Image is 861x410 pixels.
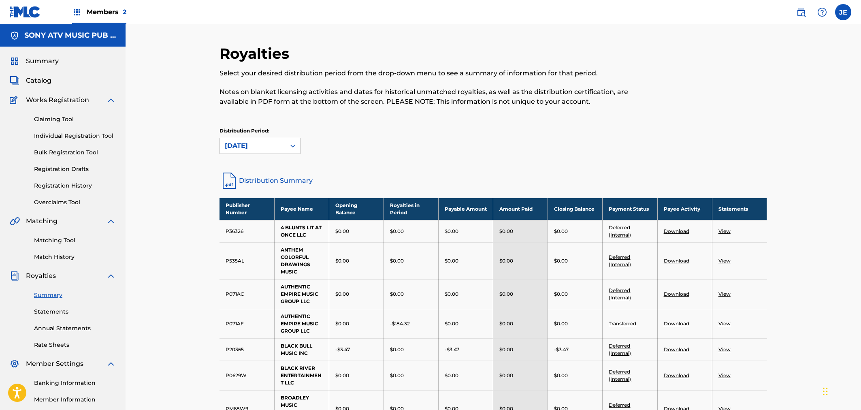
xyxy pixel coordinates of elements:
th: Payable Amount [439,198,493,220]
p: $0.00 [390,346,404,353]
p: $0.00 [499,290,513,298]
h5: SONY ATV MUSIC PUB LLC [24,31,116,40]
img: Matching [10,216,20,226]
p: $0.00 [390,372,404,379]
img: expand [106,359,116,369]
th: Statements [712,198,767,220]
img: MLC Logo [10,6,41,18]
a: View [718,291,731,297]
span: Members [87,7,126,17]
p: $0.00 [390,228,404,235]
img: help [817,7,827,17]
a: Statements [34,307,116,316]
img: Summary [10,56,19,66]
p: $0.00 [335,290,349,298]
div: [DATE] [225,141,281,151]
th: Amount Paid [493,198,548,220]
td: P0629W [220,361,274,390]
a: View [718,372,731,378]
a: View [718,320,731,327]
iframe: Chat Widget [821,371,861,410]
p: $0.00 [335,228,349,235]
p: $0.00 [499,346,513,353]
td: P071AC [220,279,274,309]
p: $0.00 [335,320,349,327]
p: $0.00 [554,257,568,265]
h2: Royalties [220,45,293,63]
img: Member Settings [10,359,19,369]
a: Download [664,228,689,234]
th: Opening Balance [329,198,384,220]
img: expand [106,95,116,105]
td: AUTHENTIC EMPIRE MUSIC GROUP LLC [274,279,329,309]
img: Works Registration [10,95,20,105]
a: Overclaims Tool [34,198,116,207]
a: Download [664,320,689,327]
a: Banking Information [34,379,116,387]
p: $0.00 [499,372,513,379]
p: -$3.47 [335,346,350,353]
p: $0.00 [335,372,349,379]
a: Member Information [34,395,116,404]
td: P535AL [220,242,274,279]
img: distribution-summary-pdf [220,171,239,190]
span: Member Settings [26,359,83,369]
a: Summary [34,291,116,299]
p: -$3.47 [445,346,459,353]
img: Royalties [10,271,19,281]
p: Select your desired distribution period from the drop-down menu to see a summary of information f... [220,68,641,78]
img: Top Rightsholders [72,7,82,17]
a: Registration History [34,182,116,190]
p: $0.00 [499,257,513,265]
a: Annual Statements [34,324,116,333]
p: $0.00 [499,320,513,327]
div: Drag [823,379,828,404]
a: Registration Drafts [34,165,116,173]
a: CatalogCatalog [10,76,51,85]
p: Distribution Period: [220,127,300,135]
a: Deferred (Internal) [609,287,631,301]
a: Deferred (Internal) [609,369,631,382]
a: Individual Registration Tool [34,132,116,140]
img: Accounts [10,31,19,41]
a: SummarySummary [10,56,59,66]
p: $0.00 [445,320,458,327]
a: Rate Sheets [34,341,116,349]
th: Closing Balance [548,198,603,220]
a: Public Search [793,4,809,20]
p: $0.00 [390,290,404,298]
span: Matching [26,216,58,226]
span: Summary [26,56,59,66]
th: Royalties in Period [384,198,438,220]
a: Match History [34,253,116,261]
p: $0.00 [554,228,568,235]
span: 2 [123,8,126,16]
a: Transferred [609,320,636,327]
td: P20365 [220,338,274,361]
a: Download [664,346,689,352]
a: Download [664,291,689,297]
a: Download [664,258,689,264]
span: Works Registration [26,95,89,105]
div: Help [814,4,830,20]
th: Payee Name [274,198,329,220]
a: Distribution Summary [220,171,767,190]
td: BLACK RIVER ENTERTAINMENT LLC [274,361,329,390]
td: P36326 [220,220,274,242]
span: Catalog [26,76,51,85]
th: Payment Status [603,198,657,220]
td: AUTHENTIC EMPIRE MUSIC GROUP LLC [274,309,329,338]
p: -$184.32 [390,320,410,327]
p: Notes on blanket licensing activities and dates for historical unmatched royalties, as well as th... [220,87,641,107]
a: Bulk Registration Tool [34,148,116,157]
a: Claiming Tool [34,115,116,124]
p: $0.00 [499,228,513,235]
p: $0.00 [445,257,458,265]
img: Catalog [10,76,19,85]
p: $0.00 [445,290,458,298]
img: expand [106,271,116,281]
td: BLACK BULL MUSIC INC [274,338,329,361]
p: $0.00 [554,290,568,298]
p: $0.00 [554,372,568,379]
